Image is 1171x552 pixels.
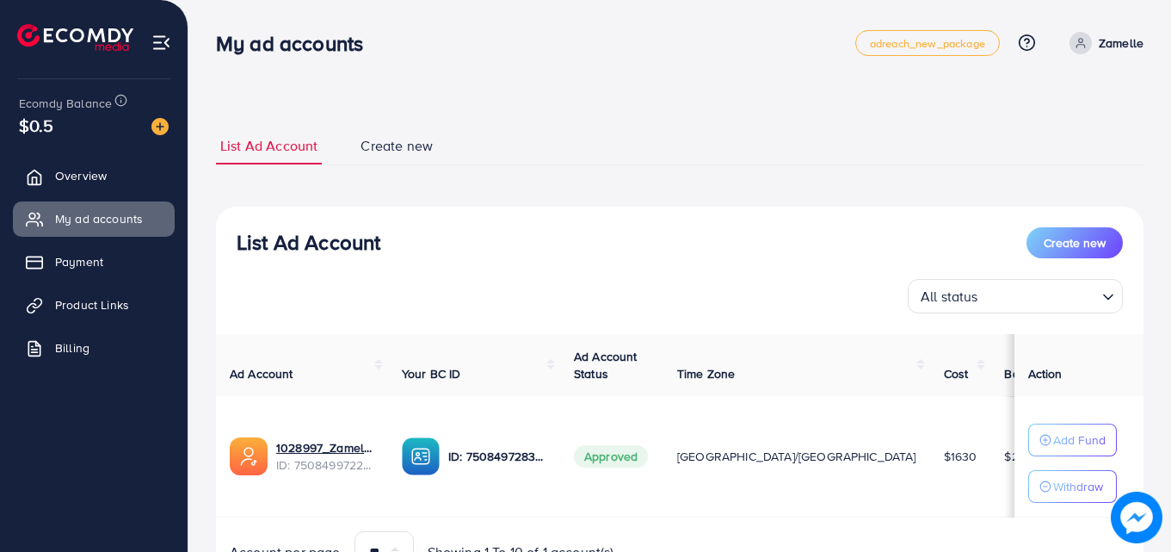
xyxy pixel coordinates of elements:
[55,339,89,357] span: Billing
[944,365,969,382] span: Cost
[1063,32,1143,54] a: Zamelle
[237,230,380,255] h3: List Ad Account
[677,365,735,382] span: Time Zone
[870,38,985,49] span: adreach_new_package
[917,284,982,309] span: All status
[983,281,1095,309] input: Search for option
[448,446,546,467] p: ID: 7508497283386933255
[402,437,440,475] img: ic-ba-acc.ded83a64.svg
[1028,365,1063,382] span: Action
[944,448,977,465] span: $1630
[55,210,143,227] span: My ad accounts
[1028,424,1117,456] button: Add Fund
[677,448,916,465] span: [GEOGRAPHIC_DATA]/[GEOGRAPHIC_DATA]
[1044,234,1106,251] span: Create new
[1099,33,1143,53] p: Zamelle
[1111,492,1162,543] img: image
[19,95,112,112] span: Ecomdy Balance
[230,365,293,382] span: Ad Account
[908,279,1123,313] div: Search for option
[220,136,317,156] span: List Ad Account
[55,167,107,184] span: Overview
[17,24,133,51] img: logo
[230,437,268,475] img: ic-ads-acc.e4c84228.svg
[574,445,648,468] span: Approved
[151,33,171,53] img: menu
[13,288,175,322] a: Product Links
[13,245,175,279] a: Payment
[574,348,638,382] span: Ad Account Status
[1053,430,1106,450] p: Add Fund
[361,136,433,156] span: Create new
[151,118,169,135] img: image
[276,439,374,474] div: <span class='underline'>1028997_Zamelle Pakistan_1748208831279</span></br>7508499722077192209
[13,202,175,236] a: My ad accounts
[855,30,1000,56] a: adreach_new_package
[55,296,129,313] span: Product Links
[1026,227,1123,258] button: Create new
[216,31,377,56] h3: My ad accounts
[1028,470,1117,503] button: Withdraw
[276,456,374,474] span: ID: 7508499722077192209
[402,365,461,382] span: Your BC ID
[13,331,175,365] a: Billing
[19,113,54,138] span: $0.5
[1053,476,1103,497] p: Withdraw
[55,253,103,270] span: Payment
[13,158,175,193] a: Overview
[276,439,374,456] a: 1028997_Zamelle Pakistan_1748208831279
